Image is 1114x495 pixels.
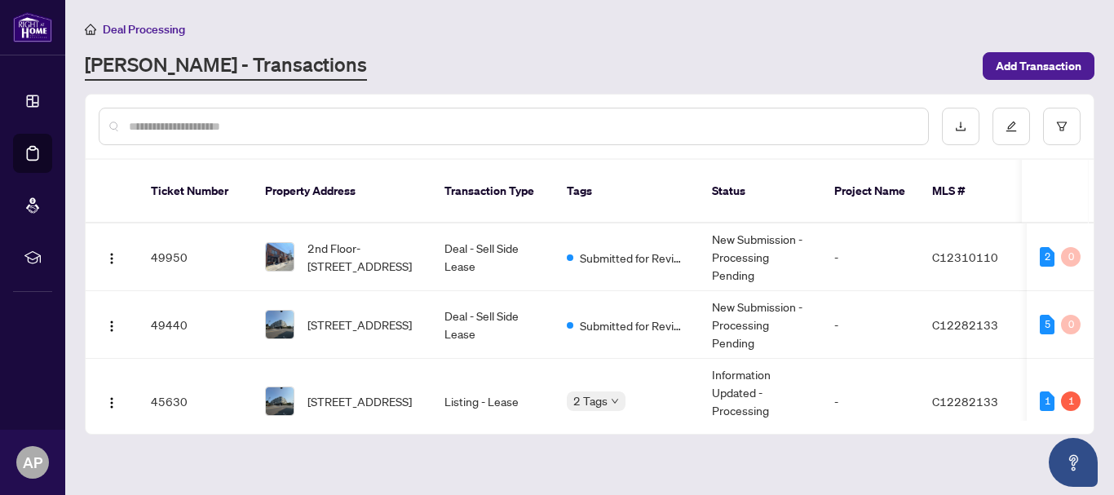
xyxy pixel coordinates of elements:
[105,396,118,409] img: Logo
[105,252,118,265] img: Logo
[942,108,979,145] button: download
[996,53,1081,79] span: Add Transaction
[699,359,821,444] td: Information Updated - Processing Pending
[138,160,252,223] th: Ticket Number
[252,160,431,223] th: Property Address
[13,12,52,42] img: logo
[431,223,554,291] td: Deal - Sell Side Lease
[1049,438,1098,487] button: Open asap
[992,108,1030,145] button: edit
[1006,121,1017,132] span: edit
[431,291,554,359] td: Deal - Sell Side Lease
[85,24,96,35] span: home
[1061,247,1081,267] div: 0
[307,316,412,334] span: [STREET_ADDRESS]
[1040,315,1054,334] div: 5
[1040,247,1054,267] div: 2
[85,51,367,81] a: [PERSON_NAME] - Transactions
[138,223,252,291] td: 49950
[821,223,919,291] td: -
[138,359,252,444] td: 45630
[99,244,125,270] button: Logo
[138,291,252,359] td: 49440
[611,397,619,405] span: down
[821,160,919,223] th: Project Name
[23,451,42,474] span: AP
[699,291,821,359] td: New Submission - Processing Pending
[99,388,125,414] button: Logo
[919,160,1017,223] th: MLS #
[266,311,294,338] img: thumbnail-img
[105,320,118,333] img: Logo
[307,392,412,410] span: [STREET_ADDRESS]
[266,387,294,415] img: thumbnail-img
[932,250,998,264] span: C12310110
[955,121,966,132] span: download
[580,249,686,267] span: Submitted for Review
[1056,121,1068,132] span: filter
[821,291,919,359] td: -
[932,394,998,409] span: C12282133
[431,160,554,223] th: Transaction Type
[103,22,185,37] span: Deal Processing
[932,317,998,332] span: C12282133
[699,160,821,223] th: Status
[983,52,1094,80] button: Add Transaction
[1040,391,1054,411] div: 1
[1061,315,1081,334] div: 0
[821,359,919,444] td: -
[266,243,294,271] img: thumbnail-img
[580,316,686,334] span: Submitted for Review
[1043,108,1081,145] button: filter
[573,391,608,410] span: 2 Tags
[554,160,699,223] th: Tags
[699,223,821,291] td: New Submission - Processing Pending
[1061,391,1081,411] div: 1
[307,239,418,275] span: 2nd Floor-[STREET_ADDRESS]
[99,312,125,338] button: Logo
[431,359,554,444] td: Listing - Lease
